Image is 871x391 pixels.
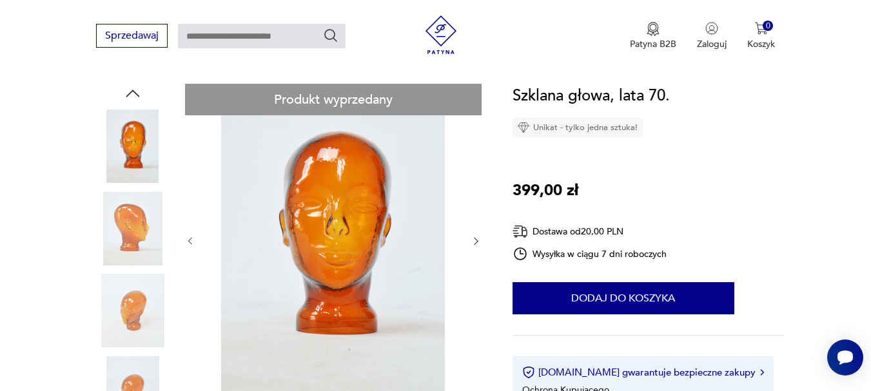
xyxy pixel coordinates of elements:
img: Ikona diamentu [518,122,529,133]
img: Ikona koszyka [755,22,768,35]
img: Zdjęcie produktu Szklana głowa, lata 70. [96,192,170,265]
p: Koszyk [747,38,775,50]
a: Sprzedawaj [96,32,168,41]
img: Zdjęcie produktu Szklana głowa, lata 70. [96,274,170,347]
p: 399,00 zł [513,178,578,203]
button: Zaloguj [697,22,727,50]
img: Ikona dostawy [513,224,528,240]
div: Wysyłka w ciągu 7 dni roboczych [513,246,667,262]
img: Ikonka użytkownika [705,22,718,35]
h1: Szklana głowa, lata 70. [513,84,670,108]
div: 0 [763,21,774,32]
p: Zaloguj [697,38,727,50]
a: Ikona medaluPatyna B2B [630,22,676,50]
button: 0Koszyk [747,22,775,50]
iframe: Smartsupp widget button [827,339,863,376]
div: Produkt wyprzedany [185,84,482,115]
button: [DOMAIN_NAME] gwarantuje bezpieczne zakupy [522,366,764,379]
img: Ikona strzałki w prawo [760,369,764,376]
img: Ikona certyfikatu [522,366,535,379]
div: Dostawa od 20,00 PLN [513,224,667,240]
p: Patyna B2B [630,38,676,50]
img: Zdjęcie produktu Szklana głowa, lata 70. [96,110,170,183]
img: Ikona medalu [647,22,660,36]
button: Sprzedawaj [96,24,168,48]
button: Szukaj [323,28,338,43]
div: Unikat - tylko jedna sztuka! [513,118,643,137]
button: Patyna B2B [630,22,676,50]
img: Patyna - sklep z meblami i dekoracjami vintage [422,15,460,54]
button: Dodaj do koszyka [513,282,734,314]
